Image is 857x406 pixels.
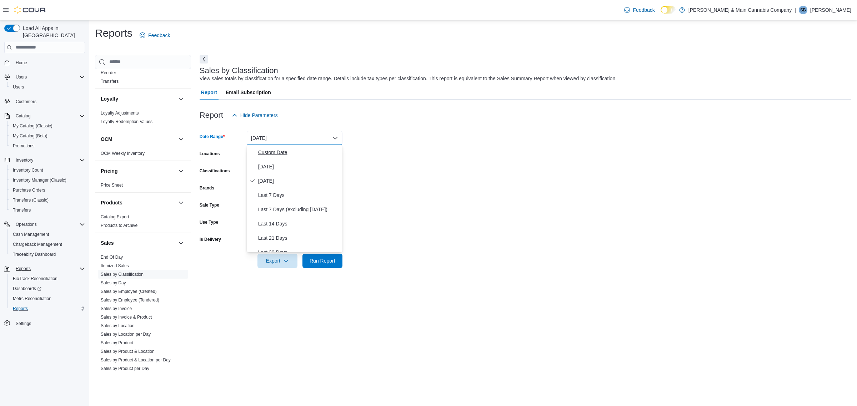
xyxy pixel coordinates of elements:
span: Transfers [10,206,85,214]
button: Metrc Reconciliation [7,294,88,304]
span: [DATE] [258,162,340,171]
span: Inventory Count [10,166,85,174]
button: Pricing [101,167,175,174]
span: Reports [13,306,28,311]
button: OCM [101,136,175,143]
span: Users [13,84,24,90]
span: Reports [16,266,31,271]
button: Users [1,72,88,82]
span: Inventory Manager (Classic) [10,176,85,184]
a: Sales by Day [101,280,126,285]
button: Hide Parameters [229,108,281,122]
button: Catalog [13,112,33,120]
span: Purchase Orders [13,187,45,193]
span: Cash Management [10,230,85,239]
span: OCM Weekly Inventory [101,151,145,156]
button: My Catalog (Classic) [7,121,88,131]
span: Last 7 Days (excluding [DATE]) [258,205,340,214]
span: Custom Date [258,148,340,157]
button: Next [200,55,208,64]
button: BioTrack Reconciliation [7,274,88,284]
span: Sales by Classification [101,271,144,277]
button: Run Report [302,254,342,268]
a: Itemized Sales [101,263,129,268]
span: My Catalog (Classic) [10,122,85,130]
h3: Sales [101,239,114,247]
button: Settings [1,318,88,328]
span: Run Report [310,257,335,264]
a: Sales by Product & Location [101,349,155,354]
a: Settings [13,319,34,328]
button: Products [101,199,175,206]
span: Users [13,73,85,81]
a: Transfers [10,206,34,214]
label: Classifications [200,168,230,174]
button: Reports [13,264,34,273]
button: Inventory Manager (Classic) [7,175,88,185]
span: Sales by Product & Location [101,349,155,354]
a: Sales by Product & Location per Day [101,357,171,362]
h3: Sales by Classification [200,66,278,75]
span: Inventory [16,157,33,163]
span: Settings [16,321,31,326]
button: Pricing [177,167,185,175]
span: Purchase Orders [10,186,85,194]
span: Transfers (Classic) [13,197,49,203]
span: Sales by Day [101,280,126,286]
span: Loyalty Redemption Values [101,119,152,125]
a: Users [10,83,27,91]
span: Feedback [633,6,655,14]
a: Chargeback Management [10,240,65,249]
a: Loyalty Adjustments [101,111,139,116]
button: Traceabilty Dashboard [7,249,88,259]
a: Dashboards [10,284,44,293]
span: Operations [16,222,37,227]
a: Home [13,59,30,67]
h3: Products [101,199,122,206]
span: Dashboards [13,286,41,291]
button: Products [177,198,185,207]
span: Reports [10,304,85,313]
a: Catalog Export [101,214,129,219]
a: Transfers [101,79,119,84]
span: Reorder [101,70,116,76]
button: OCM [177,135,185,143]
label: Brands [200,185,214,191]
span: Users [16,74,27,80]
div: Pricing [95,181,191,192]
button: Export [257,254,297,268]
div: Select listbox [247,145,342,252]
span: Last 21 Days [258,234,340,242]
a: Sales by Invoice & Product [101,315,152,320]
label: Use Type [200,219,218,225]
button: Users [13,73,30,81]
label: Locations [200,151,220,157]
span: Catalog [13,112,85,120]
p: | [795,6,796,14]
span: Price Sheet [101,182,123,188]
label: Sale Type [200,202,219,208]
a: Inventory Manager (Classic) [10,176,69,184]
button: Loyalty [177,95,185,103]
h1: Reports [95,26,132,40]
a: Products to Archive [101,223,137,228]
span: Dashboards [10,284,85,293]
button: Loyalty [101,95,175,102]
span: Products to Archive [101,223,137,228]
span: Chargeback Management [10,240,85,249]
button: Users [7,82,88,92]
a: Sales by Product [101,340,133,345]
span: SB [800,6,806,14]
a: End Of Day [101,255,123,260]
span: Sales by Product [101,340,133,346]
span: Promotions [10,142,85,150]
span: Traceabilty Dashboard [13,252,56,257]
span: Last 30 Days [258,248,340,257]
a: Sales by Employee (Created) [101,289,157,294]
button: My Catalog (Beta) [7,131,88,141]
span: Last 14 Days [258,219,340,228]
span: Promotions [13,143,35,149]
h3: Report [200,111,223,120]
span: Settings [13,319,85,328]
